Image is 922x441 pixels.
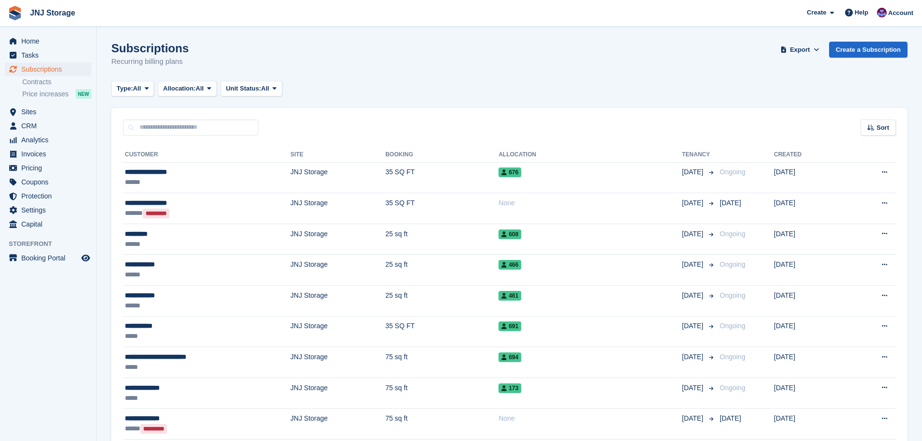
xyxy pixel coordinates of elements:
[21,175,79,189] span: Coupons
[499,147,682,163] th: Allocation
[290,316,385,347] td: JNJ Storage
[855,8,868,17] span: Help
[774,193,844,224] td: [DATE]
[21,34,79,48] span: Home
[21,105,79,119] span: Sites
[877,123,889,133] span: Sort
[720,199,741,207] span: [DATE]
[774,147,844,163] th: Created
[774,316,844,347] td: [DATE]
[720,291,745,299] span: Ongoing
[5,133,91,147] a: menu
[21,203,79,217] span: Settings
[385,193,499,224] td: 35 SQ FT
[774,255,844,286] td: [DATE]
[21,161,79,175] span: Pricing
[774,409,844,440] td: [DATE]
[5,251,91,265] a: menu
[163,84,196,93] span: Allocation:
[5,105,91,119] a: menu
[133,84,141,93] span: All
[111,56,189,67] p: Recurring billing plans
[829,42,907,58] a: Create a Subscription
[76,89,91,99] div: NEW
[22,90,69,99] span: Price increases
[290,224,385,255] td: JNJ Storage
[290,255,385,286] td: JNJ Storage
[720,260,745,268] span: Ongoing
[682,229,705,239] span: [DATE]
[682,167,705,177] span: [DATE]
[807,8,826,17] span: Create
[385,347,499,378] td: 75 sq ft
[385,162,499,193] td: 35 SQ FT
[290,286,385,317] td: JNJ Storage
[5,217,91,231] a: menu
[21,217,79,231] span: Capital
[385,286,499,317] td: 25 sq ft
[499,198,682,208] div: None
[21,147,79,161] span: Invoices
[5,119,91,133] a: menu
[221,81,282,97] button: Unit Status: All
[22,89,91,99] a: Price increases NEW
[5,161,91,175] a: menu
[290,347,385,378] td: JNJ Storage
[385,409,499,440] td: 75 sq ft
[9,239,96,249] span: Storefront
[499,383,521,393] span: 173
[385,255,499,286] td: 25 sq ft
[720,353,745,361] span: Ongoing
[888,8,913,18] span: Account
[720,322,745,330] span: Ongoing
[499,352,521,362] span: 694
[21,62,79,76] span: Subscriptions
[682,147,716,163] th: Tenancy
[21,189,79,203] span: Protection
[682,413,705,424] span: [DATE]
[5,62,91,76] a: menu
[774,347,844,378] td: [DATE]
[5,147,91,161] a: menu
[385,378,499,409] td: 75 sq ft
[21,133,79,147] span: Analytics
[774,378,844,409] td: [DATE]
[261,84,270,93] span: All
[5,34,91,48] a: menu
[111,81,154,97] button: Type: All
[5,203,91,217] a: menu
[774,286,844,317] td: [DATE]
[774,162,844,193] td: [DATE]
[123,147,290,163] th: Customer
[682,321,705,331] span: [DATE]
[5,48,91,62] a: menu
[499,291,521,301] span: 461
[290,409,385,440] td: JNJ Storage
[682,198,705,208] span: [DATE]
[877,8,887,17] img: Jonathan Scrase
[290,162,385,193] td: JNJ Storage
[499,413,682,424] div: None
[385,224,499,255] td: 25 sq ft
[720,414,741,422] span: [DATE]
[158,81,217,97] button: Allocation: All
[499,167,521,177] span: 676
[720,230,745,238] span: Ongoing
[385,316,499,347] td: 35 SQ FT
[5,175,91,189] a: menu
[26,5,79,21] a: JNJ Storage
[290,193,385,224] td: JNJ Storage
[499,260,521,270] span: 466
[682,259,705,270] span: [DATE]
[499,321,521,331] span: 691
[21,251,79,265] span: Booking Portal
[21,119,79,133] span: CRM
[226,84,261,93] span: Unit Status:
[111,42,189,55] h1: Subscriptions
[720,168,745,176] span: Ongoing
[720,384,745,392] span: Ongoing
[774,224,844,255] td: [DATE]
[5,189,91,203] a: menu
[80,252,91,264] a: Preview store
[290,378,385,409] td: JNJ Storage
